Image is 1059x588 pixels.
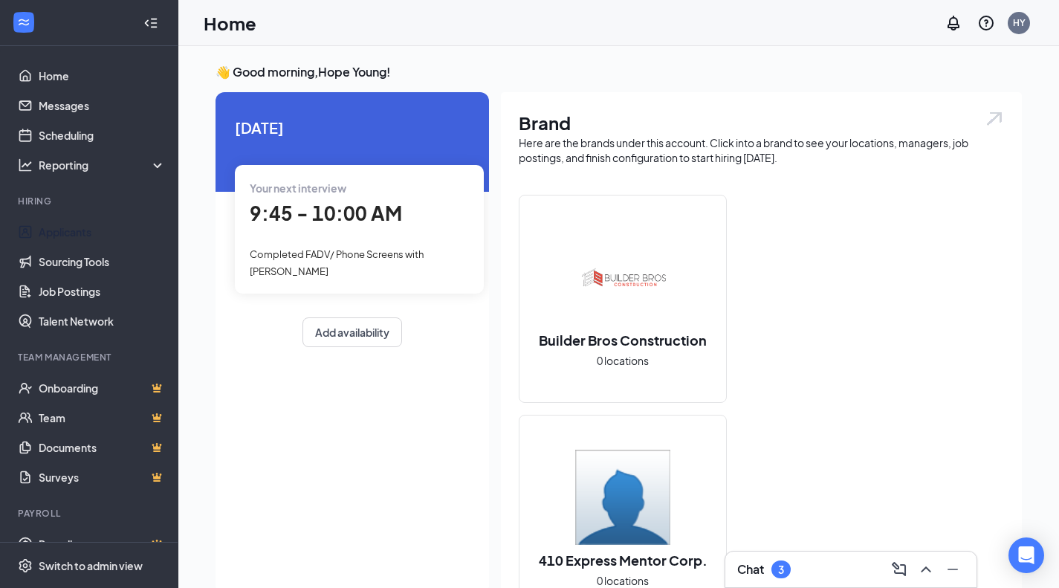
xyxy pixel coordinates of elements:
[944,560,962,578] svg: Minimize
[39,462,166,492] a: SurveysCrown
[39,433,166,462] a: DocumentsCrown
[887,558,911,581] button: ComposeMessage
[250,181,346,195] span: Your next interview
[519,135,1004,165] div: Here are the brands under this account. Click into a brand to see your locations, managers, job p...
[18,195,163,207] div: Hiring
[39,277,166,306] a: Job Postings
[250,248,424,277] span: Completed FADV/ Phone Screens with [PERSON_NAME]
[977,14,995,32] svg: QuestionInfo
[519,110,1004,135] h1: Brand
[524,551,722,569] h2: 410 Express Mentor Corp.
[216,64,1022,80] h3: 👋 Good morning, Hope Young !
[39,217,166,247] a: Applicants
[18,558,33,573] svg: Settings
[1008,537,1044,573] div: Open Intercom Messenger
[143,16,158,30] svg: Collapse
[941,558,965,581] button: Minimize
[18,158,33,172] svg: Analysis
[39,403,166,433] a: TeamCrown
[945,14,962,32] svg: Notifications
[250,201,402,225] span: 9:45 - 10:00 AM
[890,560,908,578] svg: ComposeMessage
[39,61,166,91] a: Home
[575,450,670,545] img: 410 Express Mentor Corp.
[778,563,784,576] div: 3
[39,558,143,573] div: Switch to admin view
[985,110,1004,127] img: open.6027fd2a22e1237b5b06.svg
[39,529,166,559] a: PayrollCrown
[917,560,935,578] svg: ChevronUp
[39,91,166,120] a: Messages
[16,15,31,30] svg: WorkstreamLogo
[39,373,166,403] a: OnboardingCrown
[39,120,166,150] a: Scheduling
[39,158,166,172] div: Reporting
[1013,16,1026,29] div: HY
[302,317,402,347] button: Add availability
[737,561,764,578] h3: Chat
[39,247,166,277] a: Sourcing Tools
[597,352,649,369] span: 0 locations
[39,306,166,336] a: Talent Network
[18,351,163,364] div: Team Management
[575,230,670,325] img: Builder Bros Construction
[235,116,470,139] span: [DATE]
[914,558,938,581] button: ChevronUp
[204,10,256,36] h1: Home
[18,507,163,520] div: Payroll
[524,331,722,349] h2: Builder Bros Construction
